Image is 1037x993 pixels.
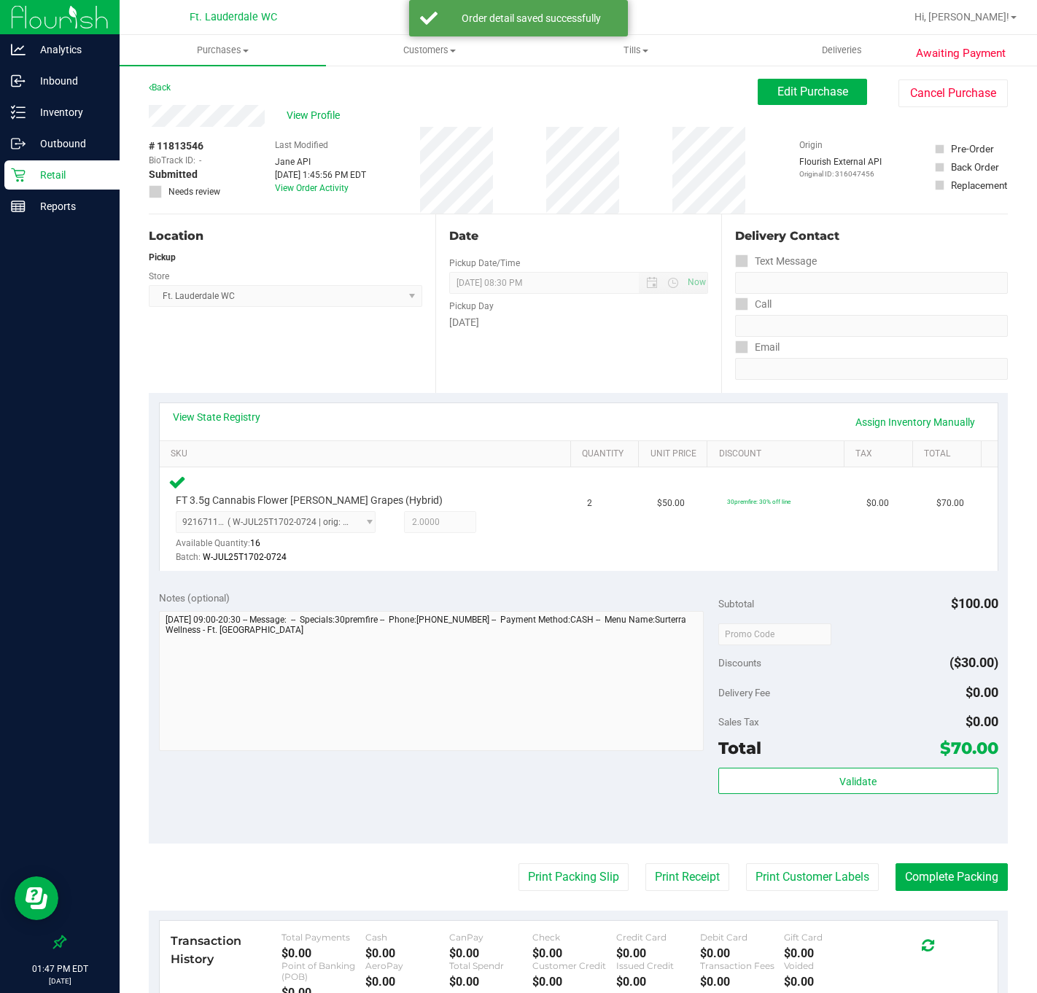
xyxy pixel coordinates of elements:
div: $0.00 [532,975,616,989]
label: Pickup Date/Time [449,257,520,270]
span: FT 3.5g Cannabis Flower [PERSON_NAME] Grapes (Hybrid) [176,494,443,507]
span: Needs review [168,185,220,198]
div: [DATE] [449,315,709,330]
p: [DATE] [7,976,113,986]
label: Store [149,270,169,283]
iframe: Resource center [15,876,58,920]
label: Email [735,337,780,358]
div: $0.00 [616,946,700,960]
span: Total [718,738,761,758]
span: Deliveries [802,44,882,57]
div: CanPay [449,932,533,943]
label: Last Modified [275,139,328,152]
a: Discount [719,448,839,460]
div: Delivery Contact [735,227,1008,245]
a: Assign Inventory Manually [846,410,984,435]
div: $0.00 [532,946,616,960]
a: Purchases [120,35,326,66]
div: Total Spendr [449,960,533,971]
p: Reports [26,198,113,215]
div: Credit Card [616,932,700,943]
span: 30premfire: 30% off line [727,498,791,505]
span: Hi, [PERSON_NAME]! [914,11,1009,23]
inline-svg: Retail [11,168,26,182]
button: Print Receipt [645,863,729,891]
a: View Order Activity [275,183,349,193]
span: 16 [250,538,260,548]
inline-svg: Inbound [11,74,26,88]
label: Origin [799,139,823,152]
label: Pickup Day [449,300,494,313]
span: Validate [839,776,877,787]
div: Jane API [275,155,366,168]
div: $0.00 [700,946,784,960]
span: Edit Purchase [777,85,848,98]
a: Unit Price [650,448,702,460]
span: W-JUL25T1702-0724 [203,552,287,562]
a: Back [149,82,171,93]
div: $0.00 [365,946,449,960]
inline-svg: Analytics [11,42,26,57]
span: $0.00 [866,496,889,510]
strong: Pickup [149,252,176,262]
a: Tax [855,448,906,460]
span: $0.00 [966,714,998,729]
span: Subtotal [718,598,754,610]
input: Format: (999) 999-9999 [735,315,1008,337]
span: 2 [587,496,592,510]
label: Call [735,294,772,315]
input: Promo Code [718,623,831,645]
div: Replacement [951,178,1007,192]
span: Ft. Lauderdale WC [190,11,277,23]
div: Location [149,227,422,245]
span: Tills [533,44,738,57]
div: $0.00 [365,975,449,989]
span: ($30.00) [949,655,998,670]
p: 01:47 PM EDT [7,962,113,976]
p: Outbound [26,135,113,152]
div: Flourish External API [799,155,882,179]
p: Retail [26,166,113,184]
span: Submitted [149,167,198,182]
div: Gift Card [784,932,868,943]
a: Total [924,448,975,460]
button: Complete Packing [896,863,1008,891]
button: Validate [718,768,998,794]
p: Inbound [26,72,113,90]
span: Sales Tax [718,716,759,728]
div: Customer Credit [532,960,616,971]
span: $50.00 [657,496,685,510]
div: $0.00 [449,946,533,960]
div: [DATE] 1:45:56 PM EDT [275,168,366,182]
input: Format: (999) 999-9999 [735,272,1008,294]
span: Batch: [176,552,201,562]
div: $0.00 [616,975,700,989]
span: # 11813546 [149,139,203,154]
button: Cancel Purchase [898,79,1008,107]
span: View Profile [287,108,345,123]
span: Purchases [120,44,326,57]
div: $0.00 [784,946,868,960]
p: Inventory [26,104,113,121]
inline-svg: Outbound [11,136,26,151]
a: Tills [532,35,739,66]
span: Customers [327,44,532,57]
span: $70.00 [940,738,998,758]
div: $0.00 [784,975,868,989]
div: Voided [784,960,868,971]
span: Delivery Fee [718,687,770,698]
div: Debit Card [700,932,784,943]
a: Customers [326,35,532,66]
div: Transaction Fees [700,960,784,971]
a: Quantity [582,448,633,460]
div: Date [449,227,709,245]
inline-svg: Inventory [11,105,26,120]
p: Original ID: 316047456 [799,168,882,179]
div: Available Quantity: [176,533,387,561]
span: BioTrack ID: [149,154,195,167]
button: Print Customer Labels [746,863,879,891]
p: Analytics [26,41,113,58]
div: Issued Credit [616,960,700,971]
a: View State Registry [173,410,260,424]
div: Back Order [951,160,999,174]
